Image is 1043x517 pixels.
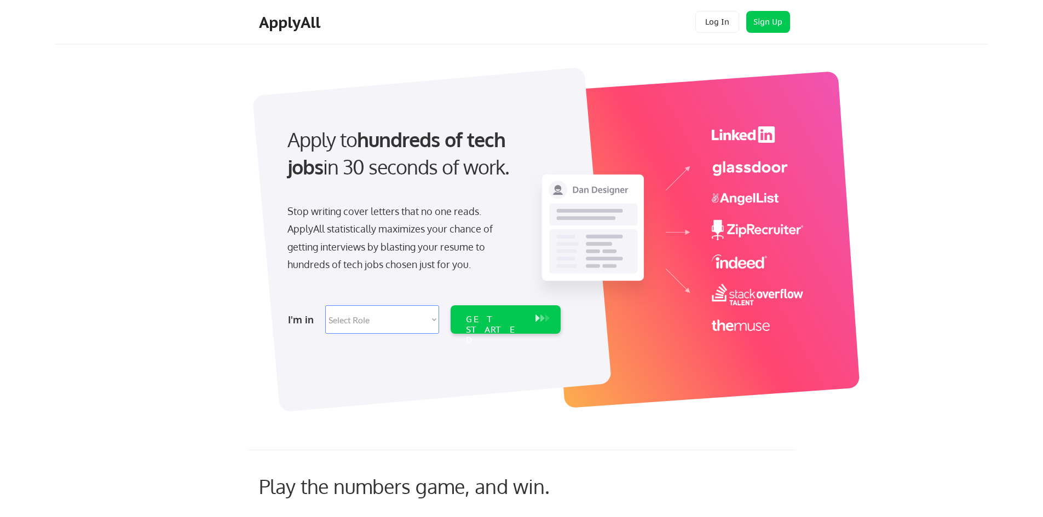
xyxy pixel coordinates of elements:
strong: hundreds of tech jobs [287,127,510,179]
div: Apply to in 30 seconds of work. [287,126,556,181]
div: GET STARTED [466,314,525,346]
button: Sign Up [746,11,790,33]
div: Stop writing cover letters that no one reads. ApplyAll statistically maximizes your chance of get... [287,202,512,274]
div: I'm in [288,311,319,328]
button: Log In [695,11,739,33]
div: Play the numbers game, and win. [259,474,598,498]
div: ApplyAll [259,13,324,32]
